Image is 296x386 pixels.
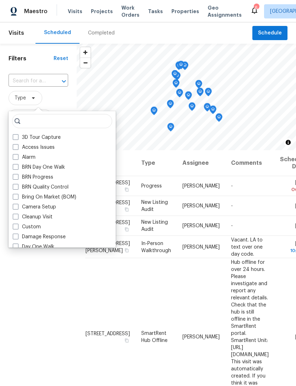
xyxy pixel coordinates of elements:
[68,8,82,15] span: Visits
[124,186,130,193] button: Copy Address
[13,194,76,201] label: Bring On Market (BOM)
[13,243,54,250] label: Day One Walk
[88,29,115,37] div: Completed
[80,47,91,58] button: Zoom in
[172,79,180,90] div: Map marker
[59,76,69,86] button: Open
[13,213,53,221] label: Cleanup Visit
[124,206,130,213] button: Copy Address
[181,61,188,72] div: Map marker
[176,89,183,100] div: Map marker
[231,223,233,228] span: -
[195,80,202,91] div: Map marker
[54,55,68,62] div: Reset
[208,4,242,18] span: Geo Assignments
[9,55,54,62] h1: Filters
[231,184,233,189] span: -
[182,223,220,228] span: [PERSON_NAME]
[13,134,61,141] label: 3D Tour Capture
[209,105,216,116] div: Map marker
[231,203,233,208] span: -
[185,91,192,102] div: Map marker
[177,150,225,176] th: Assignee
[171,8,199,15] span: Properties
[182,203,220,208] span: [PERSON_NAME]
[182,244,220,249] span: [PERSON_NAME]
[136,150,177,176] th: Type
[258,29,282,38] span: Schedule
[167,123,174,134] div: Map marker
[167,100,174,111] div: Map marker
[177,61,185,72] div: Map marker
[13,164,65,171] label: BRN Day One Walk
[141,241,171,253] span: In-Person Walkthrough
[24,8,48,15] span: Maestro
[231,237,263,256] span: Vacant. LA to text over one day code.
[44,29,71,36] div: Scheduled
[13,144,55,151] label: Access Issues
[9,25,24,41] span: Visits
[141,331,168,343] span: SmartRent Hub Offline
[15,94,26,102] span: Type
[141,220,168,232] span: New Listing Audit
[175,61,182,72] div: Map marker
[141,184,162,189] span: Progress
[13,223,41,230] label: Custom
[121,4,139,18] span: Work Orders
[86,241,130,253] span: [STREET_ADDRESS][PERSON_NAME]
[215,113,223,124] div: Map marker
[286,138,290,146] span: Toggle attribution
[124,226,130,233] button: Copy Address
[13,184,68,191] label: BRN Quality Control
[86,331,130,336] span: [STREET_ADDRESS]
[182,334,220,339] span: [PERSON_NAME]
[204,103,211,114] div: Map marker
[13,233,66,240] label: Damage Response
[197,88,204,99] div: Map marker
[13,203,56,211] label: Camera Setup
[252,26,287,40] button: Schedule
[13,174,53,181] label: BRN Progress
[188,102,196,113] div: Map marker
[9,76,48,87] input: Search for an address...
[205,88,212,99] div: Map marker
[254,4,259,11] div: 6
[80,58,91,68] button: Zoom out
[91,8,113,15] span: Projects
[182,184,220,189] span: [PERSON_NAME]
[13,154,35,161] label: Alarm
[141,200,168,212] span: New Listing Audit
[284,138,292,147] button: Toggle attribution
[150,107,158,118] div: Map marker
[225,150,274,176] th: Comments
[171,70,179,81] div: Map marker
[124,247,130,253] button: Copy Address
[124,337,130,343] button: Copy Address
[148,9,163,14] span: Tasks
